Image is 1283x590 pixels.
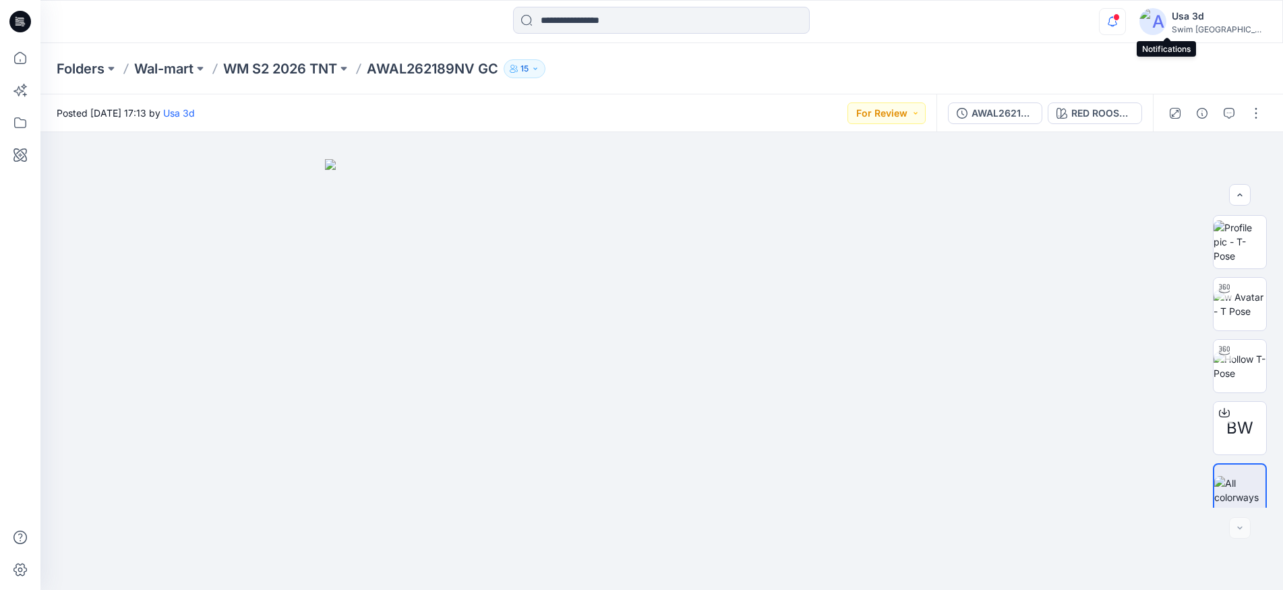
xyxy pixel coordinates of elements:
div: Swim [GEOGRAPHIC_DATA] [1172,24,1266,34]
img: Hollow T-Pose [1214,352,1266,380]
span: BW [1226,416,1253,440]
button: Details [1191,102,1213,124]
p: AWAL262189NV GC [367,59,498,78]
span: Posted [DATE] 17:13 by [57,106,195,120]
a: Folders [57,59,105,78]
img: w Avatar - T Pose [1214,290,1266,318]
img: avatar [1139,8,1166,35]
a: Wal-mart [134,59,193,78]
a: Usa 3d [163,107,195,119]
a: WM S2 2026 TNT [223,59,337,78]
img: Profile pic - T-Pose [1214,220,1266,263]
p: 15 [520,61,529,76]
img: All colorways [1214,476,1265,504]
button: 15 [504,59,545,78]
div: Usa 3d [1172,8,1266,24]
button: AWAL262189NV GC [948,102,1042,124]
